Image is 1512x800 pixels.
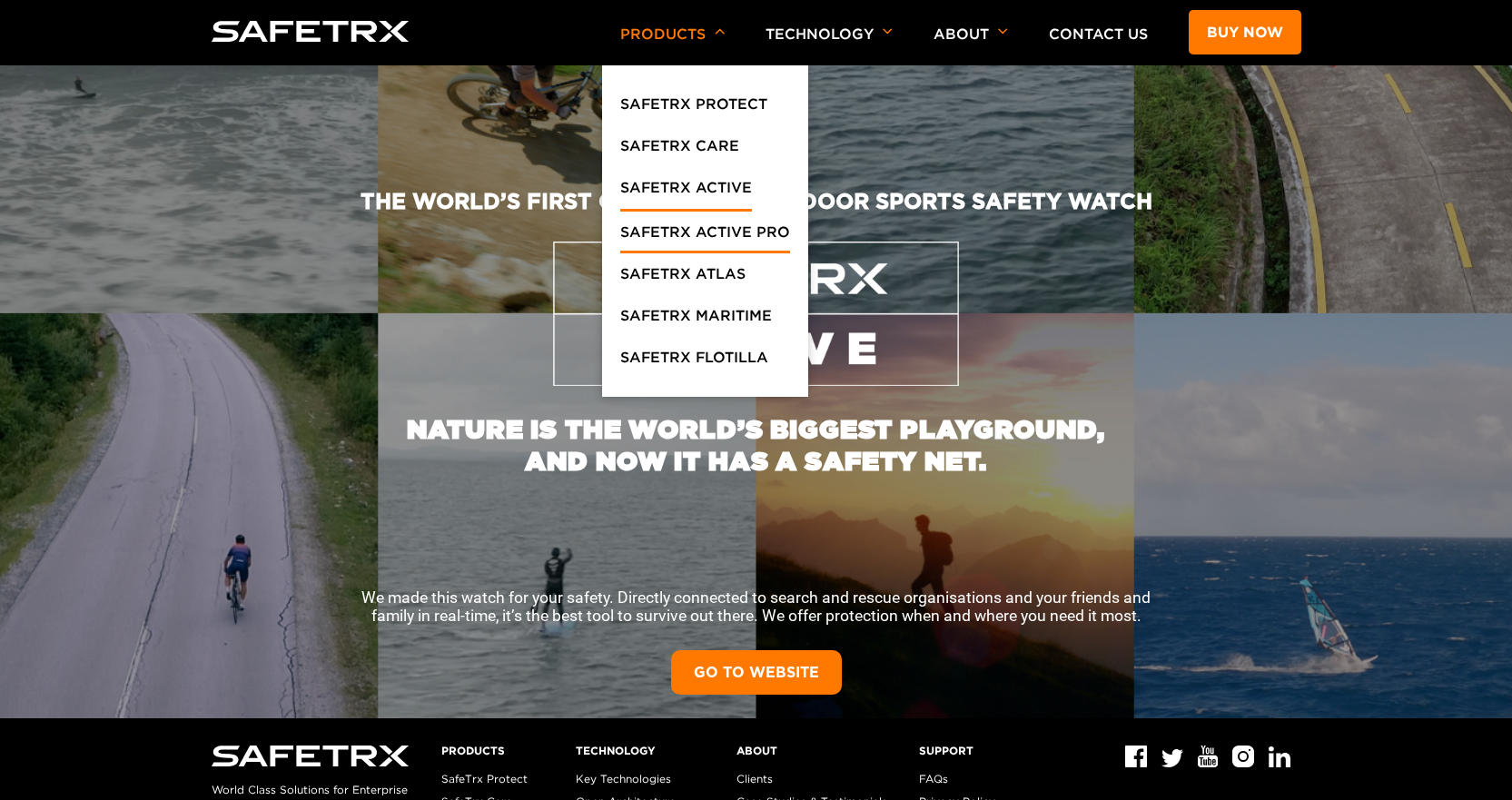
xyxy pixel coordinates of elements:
p: We made this watch for your safety. Directly connected to search and rescue organisations and you... [348,588,1165,625]
a: Buy now [1189,10,1301,54]
iframe: Chat Widget [1421,713,1512,800]
h3: Products [441,746,544,756]
a: Key Technologies [576,772,671,785]
a: SafeTrx Active Pro [620,221,790,253]
p: Technology [766,25,893,65]
img: Arrow down icon [998,28,1008,35]
a: Contact Us [1049,25,1148,43]
a: SafeTrx Flotilla [620,346,768,379]
h3: About [736,746,887,756]
img: Youtube icon [1198,746,1218,767]
a: SafeTrx Atlas [620,262,746,295]
p: Products [620,25,725,65]
img: Linkedin icon [1269,746,1290,767]
h1: NATURE IS THE WORLD’S BIGGEST PLAYGROUND, AND NOW IT HAS A SAFETY NET. [393,386,1120,477]
a: SafeTrx Protect [441,772,528,785]
img: Arrow down icon [883,28,893,35]
a: SafeTrx Maritime [620,304,772,337]
a: SafeTrx Active [620,176,752,212]
img: Logo SafeTrx [212,21,410,42]
h2: THE WORLD’S FIRST CONNECTED OUTDOOR SPORTS SAFETY WATCH [152,188,1361,242]
h3: Technology [576,746,705,756]
a: GO TO WEBSITE [671,650,842,695]
p: About [934,25,1008,65]
a: SafeTrx Care [620,134,739,167]
img: SafeTrx Active Logo [553,242,960,386]
a: FAQs [919,772,948,785]
a: Clients [736,772,773,785]
img: Arrow down icon [715,28,725,35]
img: Safetrx logo [212,746,410,766]
a: SafeTrx Protect [620,93,767,125]
img: Twitter icon [1161,749,1183,767]
h3: Support [919,746,1093,756]
div: Chatwidget [1421,713,1512,800]
img: Instagram icon [1232,746,1254,767]
img: Facebook icon [1125,746,1147,767]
